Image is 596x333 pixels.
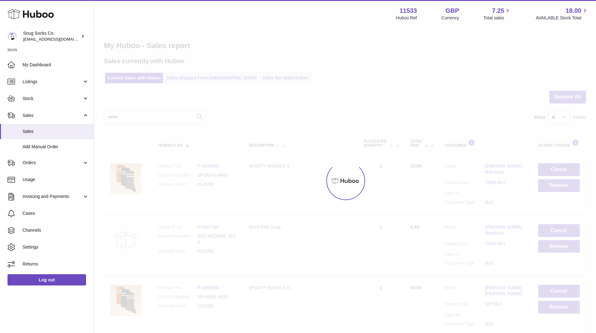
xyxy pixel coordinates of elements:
[536,7,588,21] a: 18.00 AVAILABLE Stock Total
[441,15,459,21] div: Currency
[23,144,89,150] span: Add Manual Order
[8,274,86,285] a: Log out
[23,113,82,119] span: Sales
[400,7,417,15] strong: 11533
[536,15,588,21] span: AVAILABLE Stock Total
[23,177,89,183] span: Usage
[566,7,581,15] span: 18.00
[483,15,511,21] span: Total sales
[23,62,89,68] span: My Dashboard
[446,7,459,15] strong: GBP
[23,37,92,42] span: [EMAIL_ADDRESS][DOMAIN_NAME]
[23,79,82,85] span: Listings
[23,210,89,216] span: Cases
[492,7,504,15] span: 7.25
[396,15,417,21] div: Huboo Ref
[483,7,511,21] a: 7.25 Total sales
[23,227,89,233] span: Channels
[8,32,17,41] img: info@snugsocks.co.uk
[23,129,89,134] span: Sales
[23,194,82,199] span: Invoicing and Payments
[23,96,82,102] span: Stock
[23,244,89,250] span: Settings
[23,261,89,267] span: Returns
[23,160,82,166] span: Orders
[23,30,79,42] div: Snug Socks Co.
